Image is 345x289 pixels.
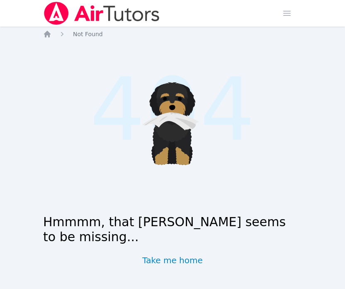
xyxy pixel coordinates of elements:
[90,45,255,175] span: 404
[142,254,203,266] a: Take me home
[43,30,302,38] nav: Breadcrumb
[73,31,103,37] span: Not Found
[43,215,302,245] h1: Hmmmm, that [PERSON_NAME] seems to be missing...
[43,2,160,25] img: Air Tutors
[73,30,103,38] a: Not Found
